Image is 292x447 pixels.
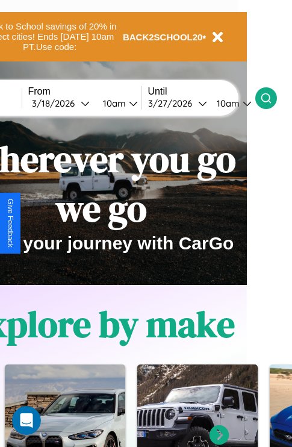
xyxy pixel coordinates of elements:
label: From [28,86,141,97]
div: 3 / 18 / 2026 [32,98,81,109]
b: BACK2SCHOOL20 [123,32,203,42]
div: 10am [97,98,129,109]
button: 10am [207,97,255,110]
button: 10am [93,97,141,110]
label: Until [148,86,255,97]
div: Give Feedback [6,199,14,248]
div: 3 / 27 / 2026 [148,98,198,109]
div: 10am [211,98,243,109]
iframe: Intercom live chat [12,406,41,435]
button: 3/18/2026 [28,97,93,110]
